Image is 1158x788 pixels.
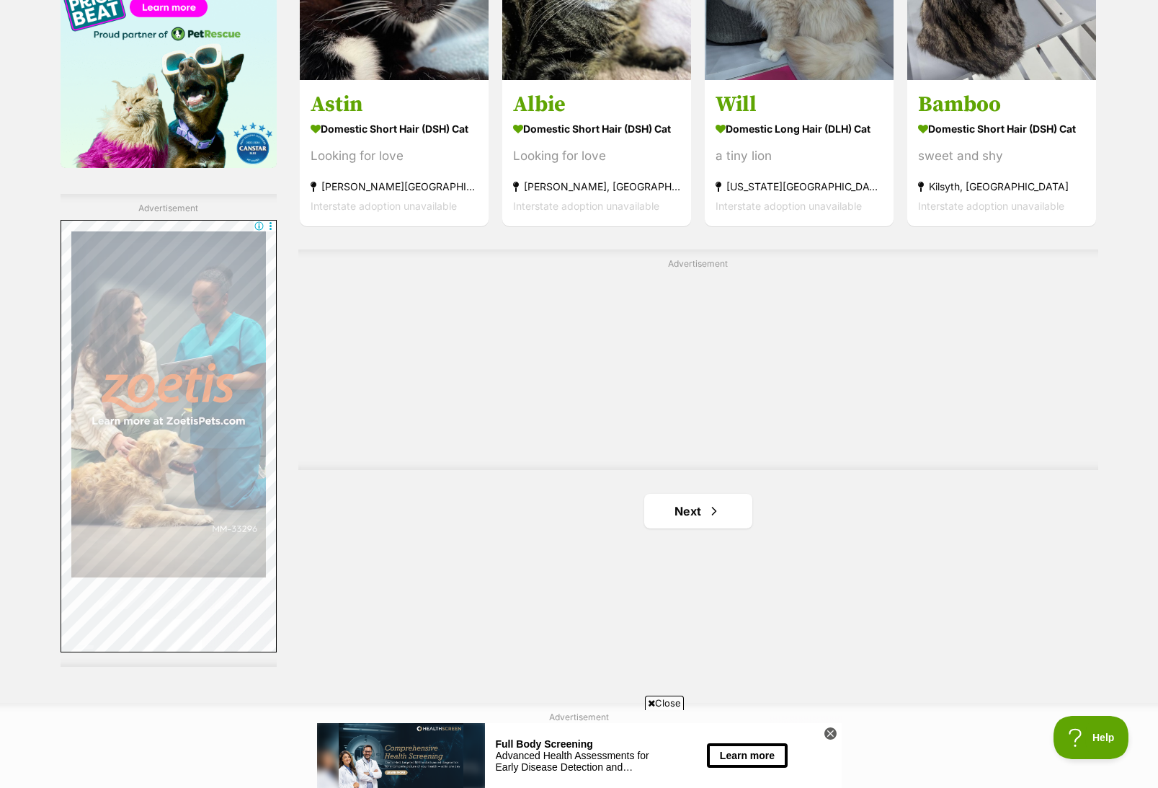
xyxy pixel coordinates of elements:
[918,200,1064,212] span: Interstate adoption unavailable
[705,80,894,226] a: Will Domestic Long Hair (DLH) Cat a tiny lion [US_STATE][GEOGRAPHIC_DATA], [GEOGRAPHIC_DATA] Inte...
[716,146,883,166] div: a tiny lion
[907,80,1096,226] a: Bamboo Domestic Short Hair (DSH) Cat sweet and shy Kilsyth, [GEOGRAPHIC_DATA] Interstate adoption...
[645,696,684,710] span: Close
[311,146,478,166] div: Looking for love
[61,220,277,652] iframe: Advertisement
[513,146,680,166] div: Looking for love
[513,177,680,196] strong: [PERSON_NAME], [GEOGRAPHIC_DATA]
[311,118,478,139] strong: Domestic Short Hair (DSH) Cat
[918,118,1085,139] strong: Domestic Short Hair (DSH) Cat
[311,91,478,118] h3: Astin
[513,91,680,118] h3: Albie
[502,80,691,226] a: Albie Domestic Short Hair (DSH) Cat Looking for love [PERSON_NAME], [GEOGRAPHIC_DATA] Interstate ...
[918,91,1085,118] h3: Bamboo
[716,177,883,196] strong: [US_STATE][GEOGRAPHIC_DATA], [GEOGRAPHIC_DATA]
[513,118,680,139] strong: Domestic Short Hair (DSH) Cat
[349,275,1048,456] iframe: Advertisement
[716,118,883,139] strong: Domestic Long Hair (DLH) Cat
[644,494,752,528] a: Next page
[298,249,1098,471] div: Advertisement
[311,177,478,196] strong: [PERSON_NAME][GEOGRAPHIC_DATA]
[300,80,489,226] a: Astin Domestic Short Hair (DSH) Cat Looking for love [PERSON_NAME][GEOGRAPHIC_DATA] Interstate ad...
[317,716,842,781] iframe: Advertisement
[918,177,1085,196] strong: Kilsyth, [GEOGRAPHIC_DATA]
[311,200,457,212] span: Interstate adoption unavailable
[1054,716,1129,759] iframe: Help Scout Beacon - Open
[716,91,883,118] h3: Will
[61,194,277,668] div: Advertisement
[716,200,862,212] span: Interstate adoption unavailable
[513,200,659,212] span: Interstate adoption unavailable
[918,146,1085,166] div: sweet and shy
[298,494,1098,528] nav: Pagination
